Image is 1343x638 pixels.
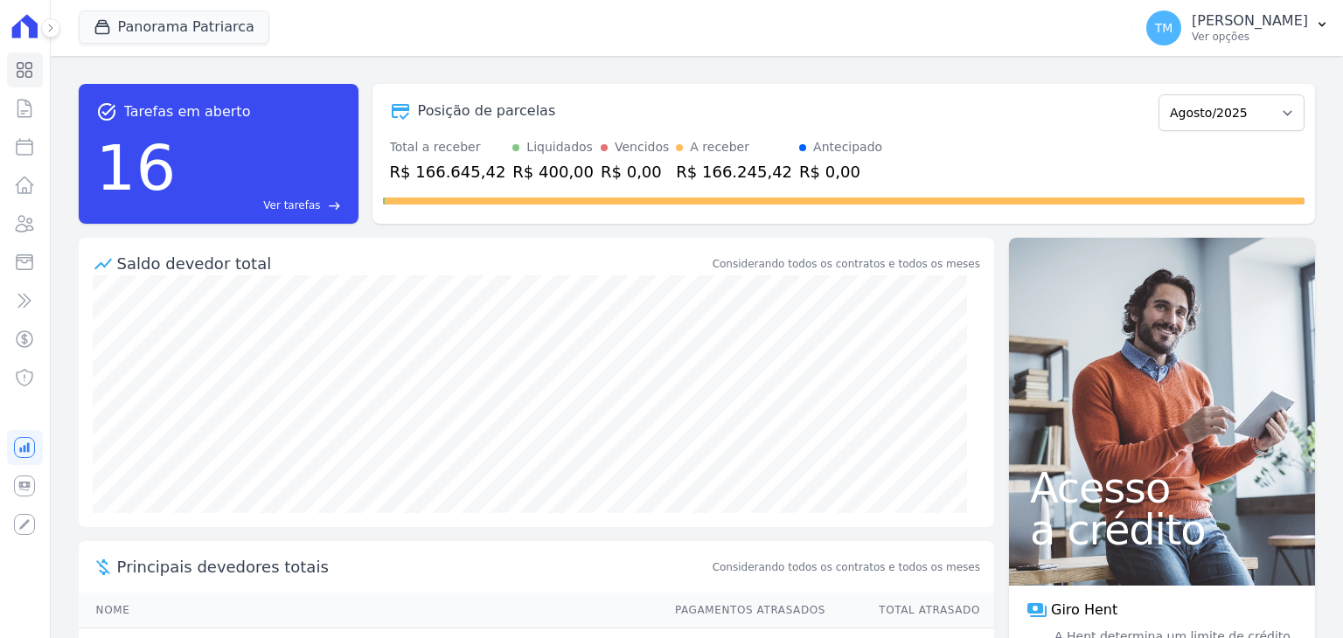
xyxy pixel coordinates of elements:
span: task_alt [96,101,117,122]
p: Ver opções [1192,30,1308,44]
span: Giro Hent [1051,600,1117,621]
div: R$ 0,00 [799,160,882,184]
th: Total Atrasado [826,593,994,628]
div: R$ 0,00 [601,160,669,184]
span: Considerando todos os contratos e todos os meses [713,559,980,575]
a: Ver tarefas east [183,198,340,213]
div: Vencidos [615,138,669,156]
div: Liquidados [526,138,593,156]
div: 16 [96,122,177,213]
div: Considerando todos os contratos e todos os meses [713,256,980,272]
span: a crédito [1030,509,1294,551]
div: A receber [690,138,749,156]
span: Principais devedores totais [117,555,709,579]
div: Saldo devedor total [117,252,709,275]
div: Total a receber [390,138,506,156]
div: R$ 166.645,42 [390,160,506,184]
th: Nome [79,593,658,628]
div: R$ 400,00 [512,160,594,184]
button: TM [PERSON_NAME] Ver opções [1132,3,1343,52]
th: Pagamentos Atrasados [658,593,826,628]
button: Panorama Patriarca [79,10,269,44]
p: [PERSON_NAME] [1192,12,1308,30]
span: TM [1155,22,1173,34]
span: Tarefas em aberto [124,101,251,122]
span: east [328,199,341,212]
span: Ver tarefas [263,198,320,213]
div: R$ 166.245,42 [676,160,792,184]
div: Antecipado [813,138,882,156]
div: Posição de parcelas [418,101,556,121]
span: Acesso [1030,467,1294,509]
